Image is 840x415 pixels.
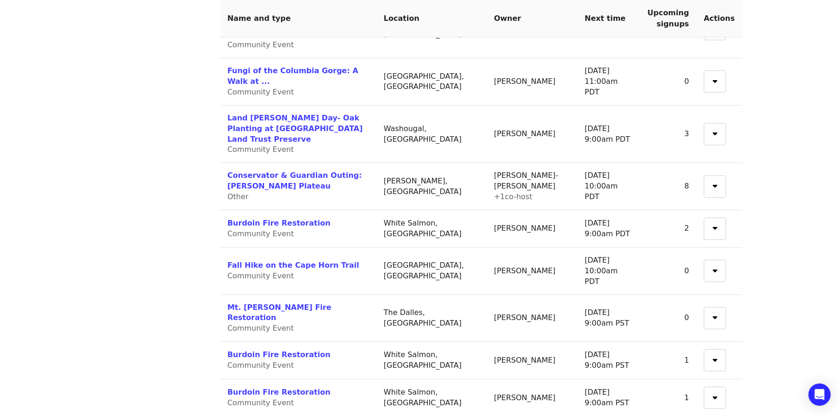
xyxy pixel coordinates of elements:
[577,58,640,106] td: [DATE] 11:00am PDT
[227,271,294,280] span: Community Event
[713,312,717,321] i: sort-down icon
[384,176,479,197] div: [PERSON_NAME], [GEOGRAPHIC_DATA]
[227,388,331,396] a: Burdoin Fire Restoration
[647,355,689,366] div: 1
[227,171,362,190] a: Conservator & Guardian Outing: [PERSON_NAME] Plateau
[577,210,640,248] td: [DATE] 9:00am PDT
[227,229,294,238] span: Community Event
[647,76,689,87] div: 0
[227,113,363,144] a: Land [PERSON_NAME] Day- Oak Planting at [GEOGRAPHIC_DATA] Land Trust Preserve
[227,261,359,270] a: Fall Hike on the Cape Horn Trail
[647,181,689,192] div: 8
[577,295,640,342] td: [DATE] 9:00am PST
[809,384,831,406] div: Open Intercom Messenger
[227,40,294,49] span: Community Event
[384,308,479,329] div: The Dalles, [GEOGRAPHIC_DATA]
[227,398,294,407] span: Community Event
[227,361,294,370] span: Community Event
[647,129,689,139] div: 3
[577,163,640,210] td: [DATE] 10:00am PDT
[227,192,248,201] span: Other
[647,8,689,28] span: Upcoming signups
[487,106,577,163] td: [PERSON_NAME]
[487,210,577,248] td: [PERSON_NAME]
[713,75,717,84] i: sort-down icon
[494,192,570,202] div: + 1 co-host
[384,350,479,371] div: White Salmon, [GEOGRAPHIC_DATA]
[487,248,577,295] td: [PERSON_NAME]
[577,248,640,295] td: [DATE] 10:00am PDT
[227,145,294,154] span: Community Event
[227,303,332,322] a: Mt. [PERSON_NAME] Fire Restoration
[384,260,479,282] div: [GEOGRAPHIC_DATA], [GEOGRAPHIC_DATA]
[713,354,717,363] i: sort-down icon
[647,266,689,277] div: 0
[647,393,689,403] div: 1
[713,180,717,189] i: sort-down icon
[577,106,640,163] td: [DATE] 9:00am PDT
[487,58,577,106] td: [PERSON_NAME]
[713,265,717,274] i: sort-down icon
[227,350,331,359] a: Burdoin Fire Restoration
[713,392,717,401] i: sort-down icon
[384,124,479,145] div: Washougal, [GEOGRAPHIC_DATA]
[227,88,294,96] span: Community Event
[384,71,479,93] div: [GEOGRAPHIC_DATA], [GEOGRAPHIC_DATA]
[713,128,717,137] i: sort-down icon
[227,66,358,86] a: Fungi of the Columbia Gorge: A Walk at ...
[227,324,294,333] span: Community Event
[487,295,577,342] td: [PERSON_NAME]
[227,219,331,227] a: Burdoin Fire Restoration
[487,163,577,210] td: [PERSON_NAME]-[PERSON_NAME]
[384,218,479,239] div: White Salmon, [GEOGRAPHIC_DATA]
[647,223,689,234] div: 2
[577,342,640,379] td: [DATE] 9:00am PST
[384,387,479,409] div: White Salmon, [GEOGRAPHIC_DATA]
[713,222,717,231] i: sort-down icon
[647,313,689,323] div: 0
[487,342,577,379] td: [PERSON_NAME]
